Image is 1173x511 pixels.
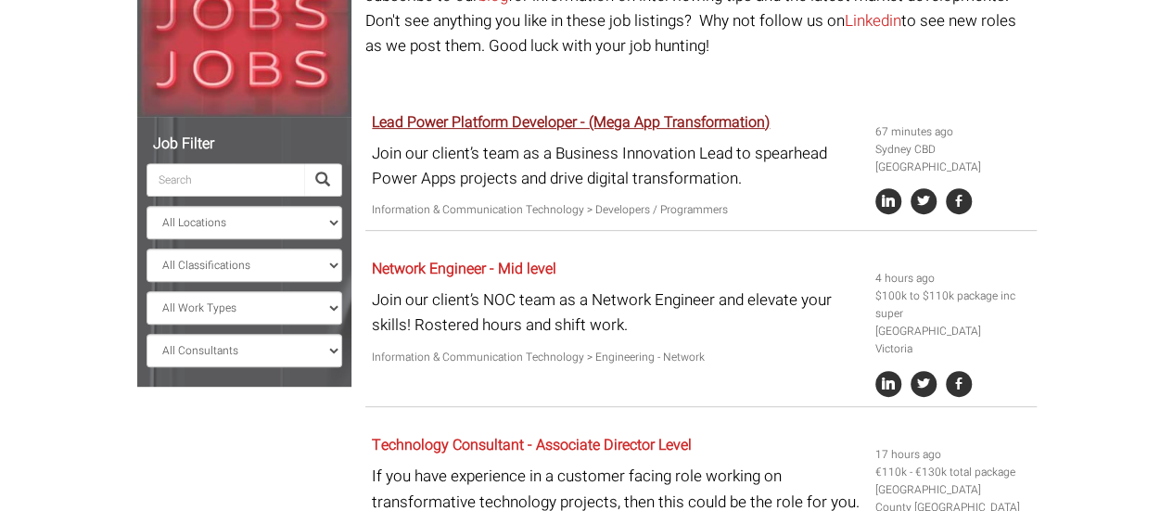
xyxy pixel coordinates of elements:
li: Sydney CBD [GEOGRAPHIC_DATA] [875,141,1029,176]
p: Join our client’s team as a Business Innovation Lead to spearhead Power Apps projects and drive d... [372,141,861,191]
a: Lead Power Platform Developer - (Mega App Transformation) [372,111,770,134]
li: 17 hours ago [875,446,1029,464]
a: Linkedin [845,9,901,32]
p: Information & Communication Technology > Developers / Programmers [372,201,861,219]
li: 4 hours ago [875,270,1029,287]
li: 67 minutes ago [875,123,1029,141]
li: [GEOGRAPHIC_DATA] Victoria [875,323,1029,358]
li: €110k - €130k total package [875,464,1029,481]
h5: Job Filter [147,136,342,153]
li: $100k to $110k package inc super [875,287,1029,323]
a: Technology Consultant - Associate Director Level [372,434,692,456]
p: Join our client’s NOC team as a Network Engineer and elevate your skills! Rostered hours and shif... [372,287,861,338]
p: Information & Communication Technology > Engineering - Network [372,349,861,366]
a: Network Engineer - Mid level [372,258,556,280]
input: Search [147,163,304,197]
